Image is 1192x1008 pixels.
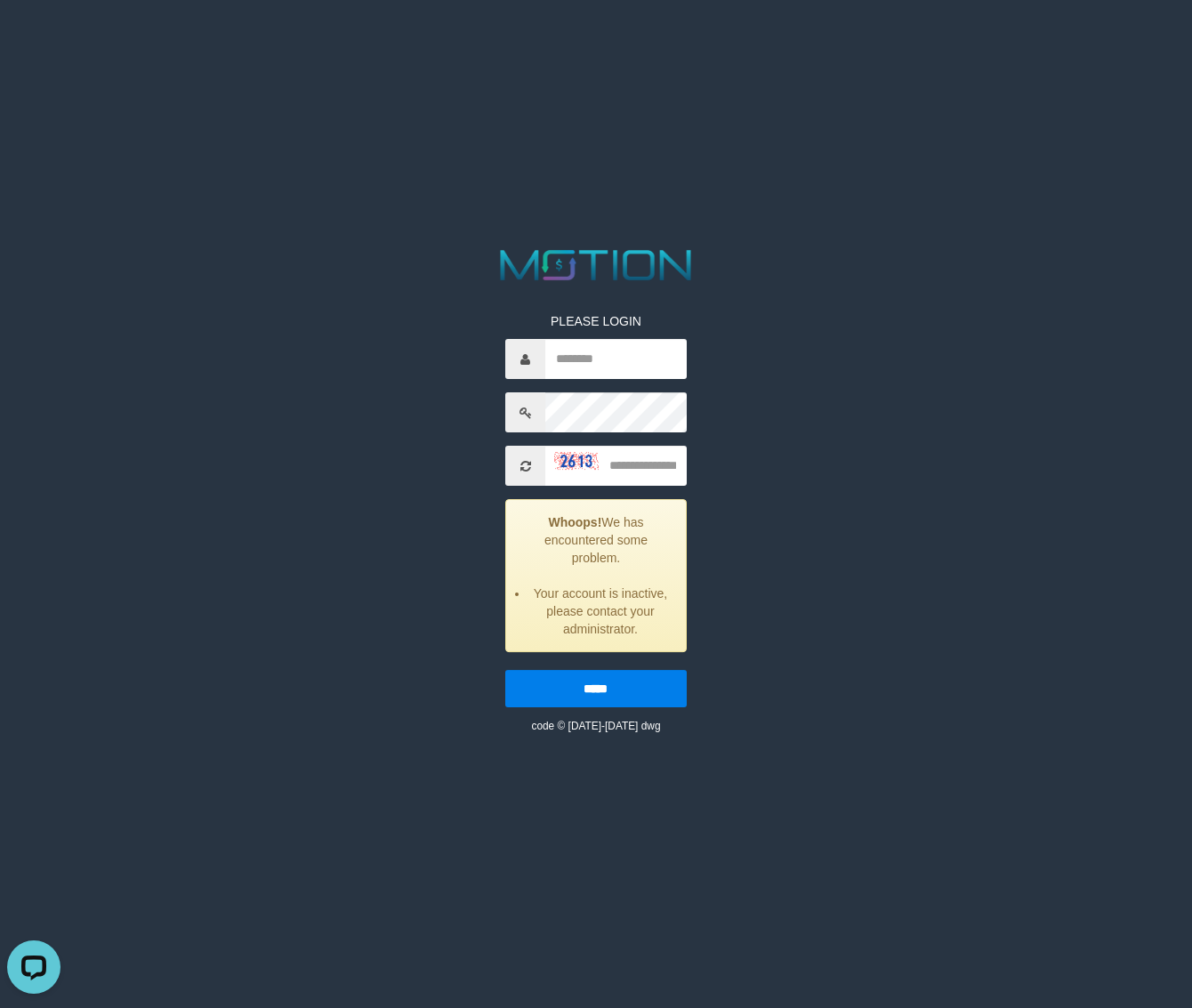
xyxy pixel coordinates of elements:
[528,585,672,638] li: Your account is inactive, please contact your administrator.
[531,720,660,732] small: code © [DATE]-[DATE] dwg
[548,515,601,529] strong: Whoops!
[554,452,599,470] img: captcha
[492,245,701,286] img: MOTION_logo.png
[505,312,686,330] p: PLEASE LOGIN
[505,499,686,652] div: We has encountered some problem.
[7,7,60,60] button: Open LiveChat chat widget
